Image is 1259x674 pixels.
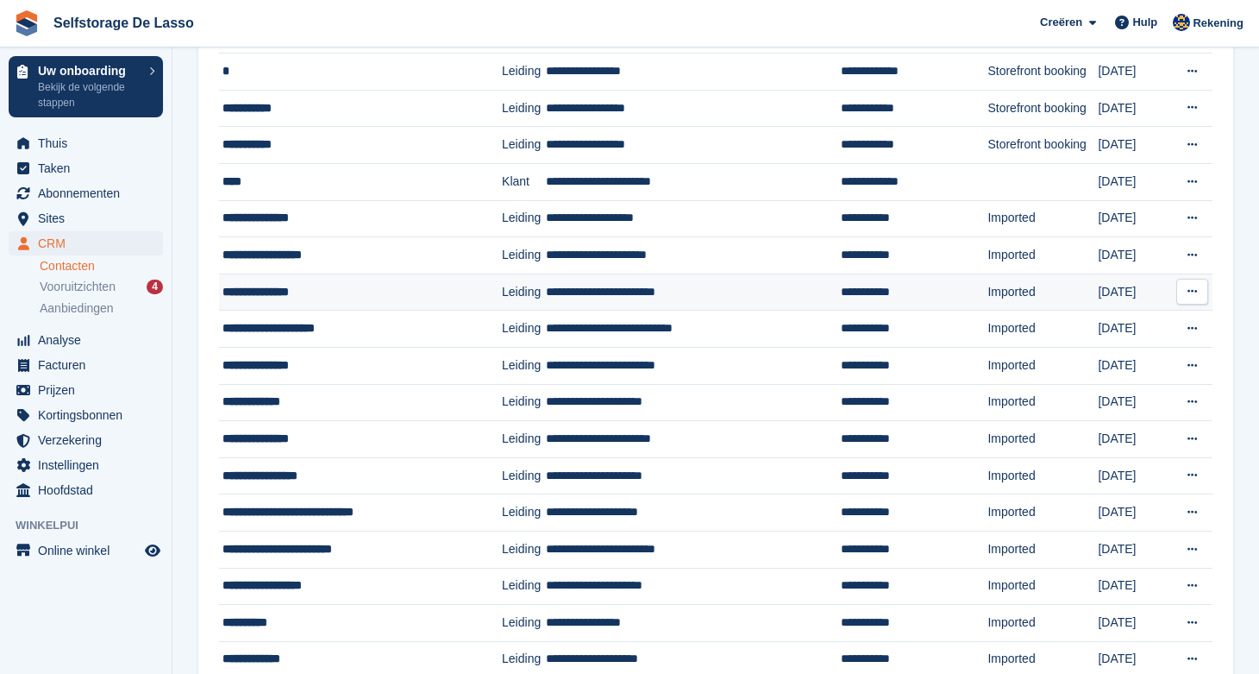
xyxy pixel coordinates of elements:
span: Rekening [1193,15,1243,32]
a: menu [9,378,163,402]
span: Kortingsbonnen [38,403,141,427]
td: Leiding [502,237,546,274]
a: Uw onboarding Bekijk de volgende stappen [9,56,163,117]
a: Contacten [40,258,163,274]
span: Verzekering [38,428,141,452]
td: [DATE] [1098,494,1172,532]
a: menu [9,403,163,427]
a: menu [9,428,163,452]
span: Sites [38,206,141,230]
a: menu [9,539,163,563]
a: menu [9,156,163,180]
a: menu [9,478,163,502]
span: Facturen [38,353,141,377]
span: Taken [38,156,141,180]
td: Leiding [502,568,546,605]
a: menu [9,328,163,352]
td: Imported [987,384,1098,421]
td: Imported [987,494,1098,532]
div: 4 [147,280,163,294]
td: Leiding [502,457,546,494]
span: Vooruitzichten [40,279,116,295]
td: [DATE] [1098,163,1172,200]
td: Leiding [502,531,546,568]
a: Previewwinkel [142,540,163,561]
td: Leiding [502,90,546,127]
td: [DATE] [1098,605,1172,642]
img: stora-icon-8386f47178a22dfd0bd8f6a31ec36ba5ce8667c1dd55bd0f319d3a0aa187defe.svg [14,10,40,36]
a: menu [9,206,163,230]
td: [DATE] [1098,568,1172,605]
td: [DATE] [1098,457,1172,494]
td: Leiding [502,54,546,91]
td: Leiding [502,421,546,458]
a: menu [9,453,163,477]
a: Aanbiedingen [40,299,163,318]
span: Thuis [38,131,141,155]
p: Uw onboarding [38,65,141,77]
td: Leiding [502,200,546,237]
a: menu [9,353,163,377]
td: Leiding [502,347,546,384]
span: Creëren [1040,14,1082,31]
td: Klant [502,163,546,200]
td: Leiding [502,127,546,164]
td: [DATE] [1098,347,1172,384]
td: Leiding [502,384,546,421]
td: [DATE] [1098,274,1172,311]
td: Leiding [502,274,546,311]
span: Hulp [1132,14,1157,31]
span: Instellingen [38,453,141,477]
span: Abonnementen [38,181,141,205]
td: Storefront booking [987,54,1098,91]
td: Imported [987,457,1098,494]
td: Imported [987,274,1098,311]
span: Aanbiedingen [40,300,114,317]
td: [DATE] [1098,200,1172,237]
span: Analyse [38,328,141,352]
td: Imported [987,347,1098,384]
span: Online winkel [38,539,141,563]
td: [DATE] [1098,54,1172,91]
td: Imported [987,237,1098,274]
td: [DATE] [1098,421,1172,458]
a: menu [9,131,163,155]
p: Bekijk de volgende stappen [38,79,141,110]
td: Storefront booking [987,127,1098,164]
td: Leiding [502,605,546,642]
td: Leiding [502,311,546,348]
td: Storefront booking [987,90,1098,127]
td: Imported [987,568,1098,605]
td: Imported [987,200,1098,237]
a: Vooruitzichten 4 [40,278,163,296]
td: [DATE] [1098,384,1172,421]
td: [DATE] [1098,90,1172,127]
a: menu [9,181,163,205]
td: [DATE] [1098,237,1172,274]
td: Imported [987,531,1098,568]
span: CRM [38,231,141,255]
span: Winkelpui [16,517,172,534]
td: Imported [987,421,1098,458]
span: Hoofdstad [38,478,141,502]
a: Selfstorage De Lasso [47,9,201,37]
td: Imported [987,311,1098,348]
span: Prijzen [38,378,141,402]
a: menu [9,231,163,255]
td: Imported [987,605,1098,642]
td: [DATE] [1098,127,1172,164]
td: [DATE] [1098,531,1172,568]
td: Leiding [502,494,546,532]
td: [DATE] [1098,311,1172,348]
img: Daan Jansen [1173,14,1190,31]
